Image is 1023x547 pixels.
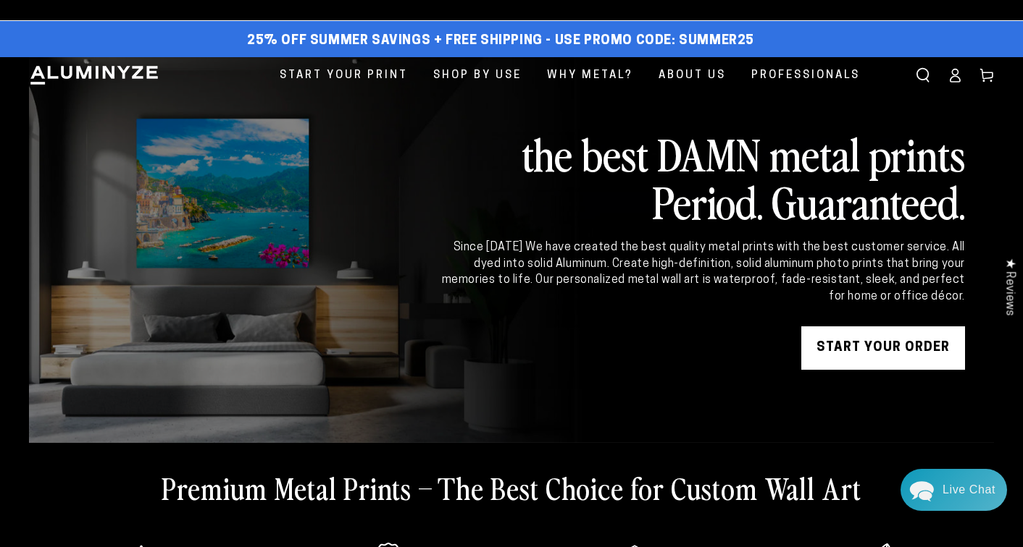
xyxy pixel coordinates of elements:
[801,326,965,370] a: START YOUR Order
[995,247,1023,327] div: Click to open Judge.me floating reviews tab
[547,66,633,85] span: Why Metal?
[29,64,159,86] img: Aluminyze
[907,59,939,91] summary: Search our site
[269,57,419,94] a: Start Your Print
[751,66,860,85] span: Professionals
[162,469,861,506] h2: Premium Metal Prints – The Best Choice for Custom Wall Art
[422,57,533,94] a: Shop By Use
[439,130,965,225] h2: the best DAMN metal prints Period. Guaranteed.
[659,66,726,85] span: About Us
[247,33,754,49] span: 25% off Summer Savings + Free Shipping - Use Promo Code: SUMMER25
[439,239,965,305] div: Since [DATE] We have created the best quality metal prints with the best customer service. All dy...
[943,469,995,511] div: Contact Us Directly
[536,57,644,94] a: Why Metal?
[648,57,737,94] a: About Us
[901,469,1007,511] div: Chat widget toggle
[280,66,408,85] span: Start Your Print
[740,57,871,94] a: Professionals
[433,66,522,85] span: Shop By Use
